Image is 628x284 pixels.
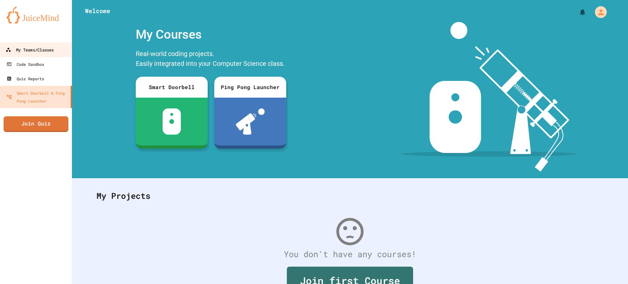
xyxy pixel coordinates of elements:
[163,108,181,135] img: sdb-white.svg
[214,77,286,98] div: Ping Pong Launcher
[6,46,54,54] div: My Teams/Classes
[7,60,44,68] div: Code Sandbox
[132,47,289,72] div: Real-world coding projects. Easily integrated into your Computer Science class.
[236,108,265,135] img: ppl-with-ball.png
[90,183,610,209] div: My Projects
[132,22,289,47] div: My Courses
[588,5,608,20] div: My Account
[7,75,44,83] div: Quiz Reports
[567,7,588,18] div: My Notifications
[4,116,68,132] a: Join Quiz
[90,248,610,260] div: You don't have any courses!
[401,22,577,172] img: banner-image-my-projects.png
[7,89,68,105] div: Smart Doorbell & Ping Pong Launcher
[7,7,65,24] img: logo-orange.svg
[136,77,208,98] div: Smart Doorbell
